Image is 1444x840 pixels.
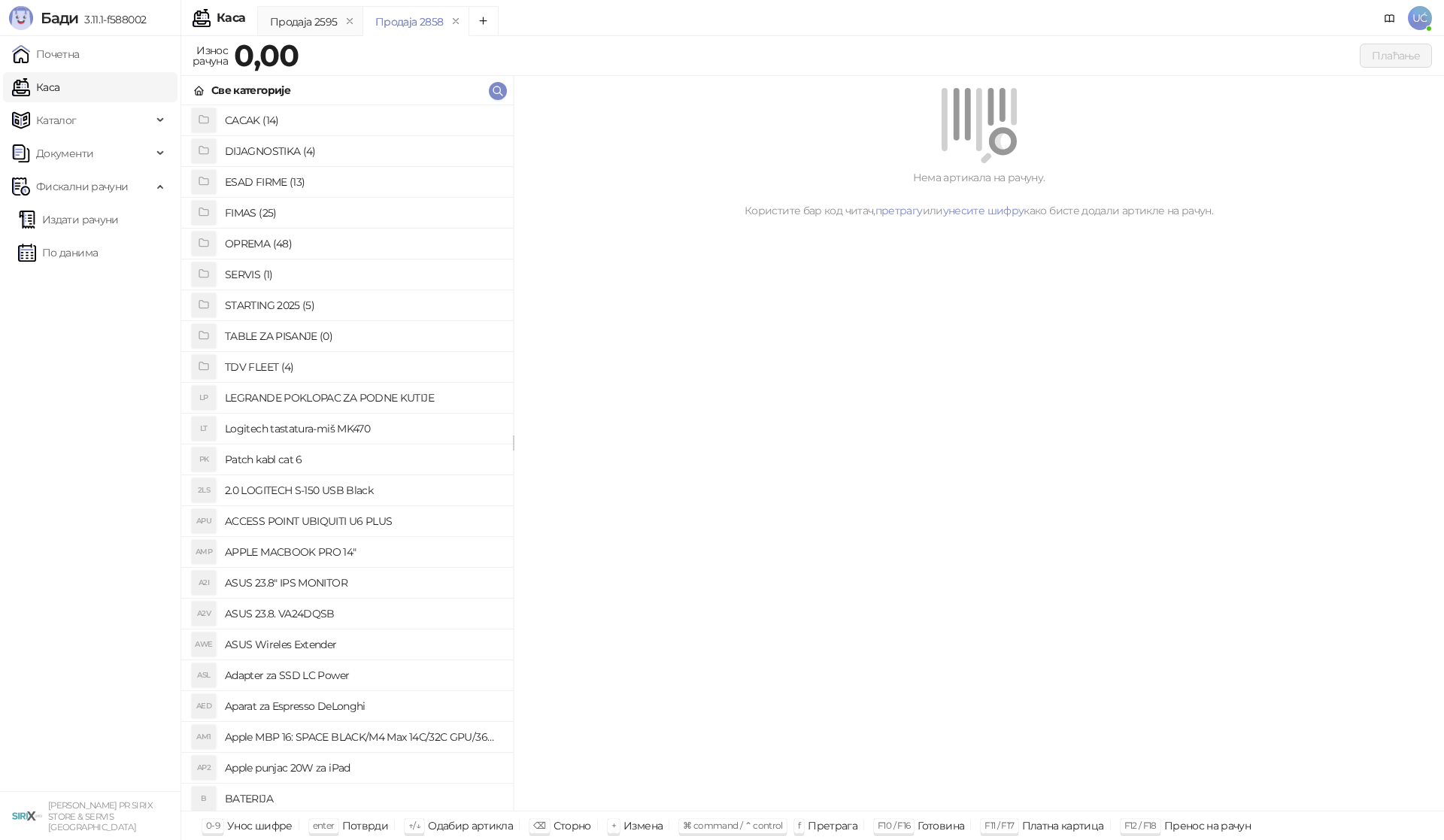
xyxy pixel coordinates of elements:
[683,820,783,831] span: ⌘ command / ⌃ control
[270,14,337,30] div: Продаја 2595
[192,756,216,780] div: AP2
[234,37,299,74] strong: 0,00
[192,694,216,718] div: AED
[623,816,663,835] div: Измена
[313,820,335,831] span: enter
[206,820,220,831] span: 0-9
[192,571,216,595] div: A2I
[225,232,501,256] h4: OPREMA (48)
[192,632,216,657] div: AWE
[808,816,857,835] div: Претрага
[190,41,231,71] div: Износ рачуна
[225,447,501,472] h4: Patch kabl cat 6
[225,694,501,718] h4: Aparat za Espresso DeLonghi
[446,15,466,28] button: remove
[192,509,216,533] div: APU
[225,509,501,533] h4: ACCESS POINT UBIQUITI U6 PLUS
[181,105,513,811] div: grid
[375,14,443,30] div: Продаја 2858
[1360,44,1432,68] button: Плаћање
[469,6,499,36] button: Add tab
[611,820,616,831] span: +
[408,820,420,831] span: ↑/↓
[18,238,98,268] a: По данима
[225,293,501,317] h4: STARTING 2025 (5)
[943,204,1024,217] a: унесите шифру
[36,138,93,168] span: Документи
[48,800,153,832] small: [PERSON_NAME] PR SIRIX STORE & SERVIS [GEOGRAPHIC_DATA]
[192,478,216,502] div: 2LS
[225,324,501,348] h4: TABLE ZA PISANJE (0)
[225,139,501,163] h4: DIJAGNOSTIKA (4)
[1378,6,1402,30] a: Документација
[227,816,293,835] div: Унос шифре
[984,820,1014,831] span: F11 / F17
[225,386,501,410] h4: LEGRANDE POKLOPAC ZA PODNE KUTIJE
[211,82,290,99] div: Све категорије
[428,816,513,835] div: Одабир артикла
[78,13,146,26] span: 3.11.1-f588002
[41,9,78,27] span: Бади
[192,386,216,410] div: LP
[12,72,59,102] a: Каса
[532,169,1426,219] div: Нема артикала на рачуну. Користите бар код читач, или како бисте додали артикле на рачун.
[225,632,501,657] h4: ASUS Wireles Extender
[798,820,800,831] span: f
[36,105,77,135] span: Каталог
[217,12,245,24] div: Каса
[225,170,501,194] h4: ESAD FIRME (13)
[225,201,501,225] h4: FIMAS (25)
[225,355,501,379] h4: TDV FLEET (4)
[192,602,216,626] div: A2V
[225,756,501,780] h4: Apple punjac 20W za iPad
[225,571,501,595] h4: ASUS 23.8" IPS MONITOR
[225,663,501,687] h4: Adapter za SSD LC Power
[225,108,501,132] h4: CACAK (14)
[554,816,591,835] div: Сторно
[342,816,389,835] div: Потврди
[192,787,216,811] div: B
[192,725,216,749] div: AM1
[18,205,119,235] a: Издати рачуни
[225,602,501,626] h4: ASUS 23.8. VA24DQSB
[225,540,501,564] h4: APPLE MACBOOK PRO 14"
[225,787,501,811] h4: BATERIJA
[192,663,216,687] div: ASL
[225,262,501,287] h4: SERVIS (1)
[875,204,923,217] a: претрагу
[192,540,216,564] div: AMP
[225,478,501,502] h4: 2.0 LOGITECH S-150 USB Black
[225,417,501,441] h4: Logitech tastatura-miš MK470
[9,6,33,30] img: Logo
[12,39,80,69] a: Почетна
[878,820,910,831] span: F10 / F16
[340,15,359,28] button: remove
[12,801,42,831] img: 64x64-companyLogo-cb9a1907-c9b0-4601-bb5e-5084e694c383.png
[918,816,964,835] div: Готовина
[1408,6,1432,30] span: UĆ
[1164,816,1251,835] div: Пренос на рачун
[192,447,216,472] div: PK
[192,417,216,441] div: LT
[36,171,128,202] span: Фискални рачуни
[225,725,501,749] h4: Apple MBP 16: SPACE BLACK/M4 Max 14C/32C GPU/36GB/1T-ZEE
[533,820,545,831] span: ⌫
[1124,820,1157,831] span: F12 / F18
[1022,816,1104,835] div: Платна картица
